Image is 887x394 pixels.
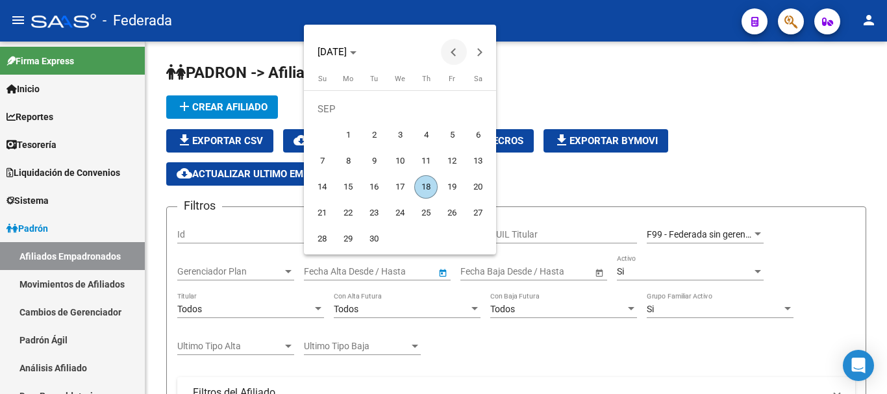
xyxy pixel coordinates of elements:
button: September 24, 2025 [387,200,413,226]
span: 21 [310,201,334,225]
span: 23 [362,201,386,225]
span: 28 [310,227,334,251]
span: 3 [388,123,412,147]
button: September 18, 2025 [413,174,439,200]
button: September 30, 2025 [361,226,387,252]
button: September 23, 2025 [361,200,387,226]
button: Next month [467,39,493,65]
button: September 16, 2025 [361,174,387,200]
span: [DATE] [318,46,347,58]
button: Previous month [441,39,467,65]
button: September 4, 2025 [413,122,439,148]
button: September 9, 2025 [361,148,387,174]
button: September 20, 2025 [465,174,491,200]
button: September 10, 2025 [387,148,413,174]
span: 22 [336,201,360,225]
button: September 1, 2025 [335,122,361,148]
span: 27 [466,201,490,225]
button: September 26, 2025 [439,200,465,226]
span: 29 [336,227,360,251]
button: September 21, 2025 [309,200,335,226]
button: September 11, 2025 [413,148,439,174]
span: 17 [388,175,412,199]
span: Mo [343,75,353,83]
span: 14 [310,175,334,199]
button: September 25, 2025 [413,200,439,226]
button: September 13, 2025 [465,148,491,174]
span: 13 [466,149,490,173]
span: 8 [336,149,360,173]
span: 9 [362,149,386,173]
button: September 5, 2025 [439,122,465,148]
button: September 15, 2025 [335,174,361,200]
span: Su [318,75,327,83]
button: September 17, 2025 [387,174,413,200]
div: Open Intercom Messenger [843,350,874,381]
button: September 28, 2025 [309,226,335,252]
button: September 19, 2025 [439,174,465,200]
span: Fr [449,75,455,83]
span: Th [422,75,431,83]
span: 2 [362,123,386,147]
span: We [395,75,405,83]
button: September 8, 2025 [335,148,361,174]
td: SEP [309,96,491,122]
span: 26 [440,201,464,225]
button: September 22, 2025 [335,200,361,226]
button: September 7, 2025 [309,148,335,174]
span: 11 [414,149,438,173]
span: 4 [414,123,438,147]
span: 10 [388,149,412,173]
span: 12 [440,149,464,173]
button: September 29, 2025 [335,226,361,252]
span: 1 [336,123,360,147]
span: 5 [440,123,464,147]
button: September 6, 2025 [465,122,491,148]
span: 16 [362,175,386,199]
span: 20 [466,175,490,199]
button: Choose month and year [312,40,362,64]
button: September 2, 2025 [361,122,387,148]
span: 18 [414,175,438,199]
span: 19 [440,175,464,199]
button: September 12, 2025 [439,148,465,174]
button: September 14, 2025 [309,174,335,200]
span: Tu [370,75,378,83]
span: 7 [310,149,334,173]
button: September 3, 2025 [387,122,413,148]
button: September 27, 2025 [465,200,491,226]
span: Sa [474,75,482,83]
span: 30 [362,227,386,251]
span: 15 [336,175,360,199]
span: 6 [466,123,490,147]
span: 24 [388,201,412,225]
span: 25 [414,201,438,225]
